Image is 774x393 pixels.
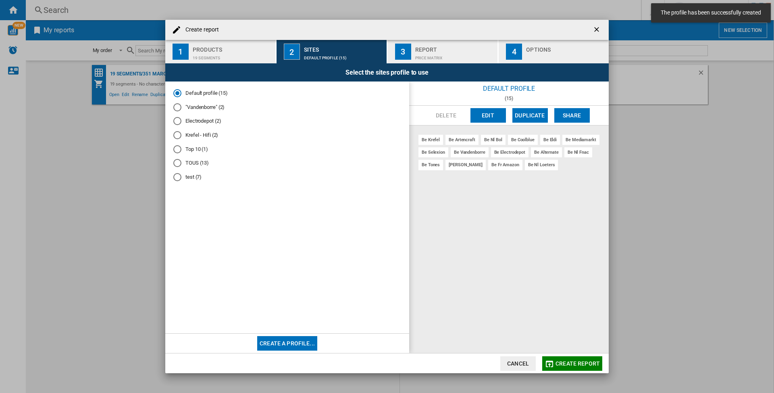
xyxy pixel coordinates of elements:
[415,43,495,52] div: Report
[508,135,538,145] div: be coolblue
[445,160,486,170] div: [PERSON_NAME]
[451,147,489,157] div: be vandenborre
[165,63,609,82] div: Select the sites profile to use
[540,135,560,145] div: be eldi
[499,40,609,63] button: 4 Options
[277,40,387,63] button: 2 Sites Default profile (15)
[181,26,219,34] h4: Create report
[304,52,383,60] div: Default profile (15)
[173,132,401,139] md-radio-button: Krefel - Hifi (2)
[173,159,401,167] md-radio-button: TOUS (13)
[564,147,592,157] div: be nl fnac
[491,147,529,157] div: be electrodepot
[173,44,189,60] div: 1
[554,108,590,123] button: Share
[445,135,479,145] div: be artencraft
[284,44,300,60] div: 2
[173,117,401,125] md-radio-button: Electrodepot (2)
[173,103,401,111] md-radio-button: "Vandenborre" (2)
[593,25,602,35] ng-md-icon: getI18NText('BUTTONS.CLOSE_DIALOG')
[526,43,605,52] div: Options
[418,135,443,145] div: be krefel
[531,147,562,157] div: be alternate
[173,90,401,97] md-radio-button: Default profile (15)
[488,160,522,170] div: be fr amazon
[304,43,383,52] div: Sites
[500,356,536,371] button: Cancel
[193,43,272,52] div: Products
[562,135,599,145] div: be mediamarkt
[429,108,464,123] button: Delete
[257,336,317,351] button: Create a profile...
[409,82,609,96] div: Default profile
[418,160,443,170] div: be tones
[658,9,764,17] span: The profile has been successfully created
[470,108,506,123] button: Edit
[193,52,272,60] div: 19 segments
[165,40,276,63] button: 1 Products 19 segments
[542,356,602,371] button: Create report
[173,145,401,153] md-radio-button: Top 10 (1)
[418,147,448,157] div: be selexion
[409,96,609,101] div: (15)
[512,108,548,123] button: Duplicate
[173,174,401,181] md-radio-button: test (7)
[556,360,600,367] span: Create report
[589,22,605,38] button: getI18NText('BUTTONS.CLOSE_DIALOG')
[395,44,411,60] div: 3
[506,44,522,60] div: 4
[388,40,499,63] button: 3 Report Price Matrix
[481,135,506,145] div: be nl bol
[415,52,495,60] div: Price Matrix
[525,160,558,170] div: be nl loeters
